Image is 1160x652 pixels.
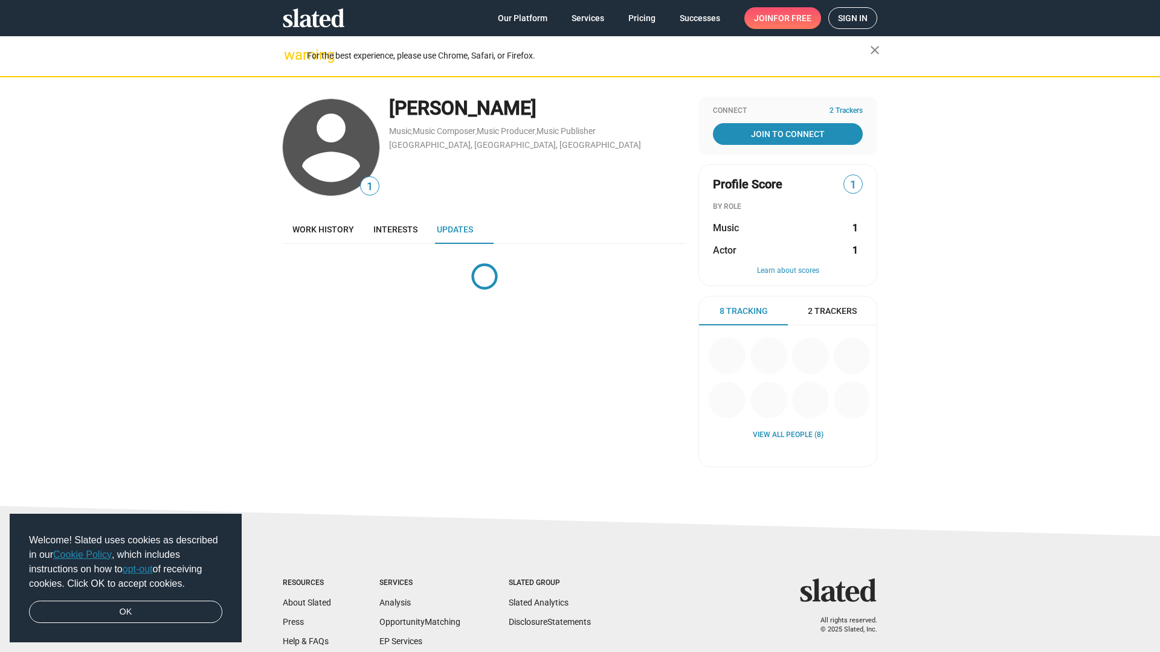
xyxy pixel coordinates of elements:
strong: 1 [852,222,858,234]
a: opt-out [123,564,153,574]
a: [GEOGRAPHIC_DATA], [GEOGRAPHIC_DATA], [GEOGRAPHIC_DATA] [389,140,641,150]
div: Slated Group [509,578,591,588]
button: Learn about scores [713,266,863,276]
span: Profile Score [713,176,782,193]
strong: 1 [852,244,858,257]
span: Pricing [628,7,656,29]
span: Work history [292,225,354,234]
a: Music Publisher [536,126,596,136]
span: 2 Trackers [830,106,863,116]
span: 8 Tracking [720,305,768,317]
a: Sign in [828,7,877,29]
div: Connect [713,106,863,116]
div: [PERSON_NAME] [389,95,686,121]
a: Updates [427,215,483,244]
a: Work history [283,215,364,244]
div: Services [379,578,460,588]
a: Help & FAQs [283,636,329,646]
span: 1 [361,179,379,195]
span: Services [572,7,604,29]
span: Welcome! Slated uses cookies as described in our , which includes instructions on how to of recei... [29,533,222,591]
a: Interests [364,215,427,244]
span: for free [773,7,811,29]
a: About Slated [283,598,331,607]
span: 1 [844,177,862,193]
span: Join To Connect [715,123,860,145]
span: , [411,129,413,135]
a: DisclosureStatements [509,617,591,627]
a: dismiss cookie message [29,601,222,624]
p: All rights reserved. © 2025 Slated, Inc. [808,616,877,634]
span: , [535,129,536,135]
span: Successes [680,7,720,29]
span: Interests [373,225,417,234]
mat-icon: close [868,43,882,57]
span: , [475,129,477,135]
div: For the best experience, please use Chrome, Safari, or Firefox. [307,48,870,64]
a: Music [389,126,411,136]
a: Cookie Policy [53,549,112,560]
a: Services [562,7,614,29]
span: Our Platform [498,7,547,29]
mat-icon: warning [284,48,298,62]
a: Music Producer [477,126,535,136]
a: Join To Connect [713,123,863,145]
div: Resources [283,578,331,588]
span: Sign in [838,8,868,28]
span: Updates [437,225,473,234]
a: Successes [670,7,730,29]
a: View all People (8) [753,430,823,440]
span: 2 Trackers [808,305,857,317]
a: Press [283,617,304,627]
a: OpportunityMatching [379,617,460,627]
a: Our Platform [488,7,557,29]
a: Slated Analytics [509,598,569,607]
a: Music Composer [413,126,475,136]
a: Analysis [379,598,411,607]
a: Joinfor free [744,7,821,29]
span: Music [713,222,739,234]
span: Join [754,7,811,29]
a: EP Services [379,636,422,646]
a: Pricing [619,7,665,29]
div: cookieconsent [10,514,242,643]
div: BY ROLE [713,202,863,212]
span: Actor [713,244,736,257]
